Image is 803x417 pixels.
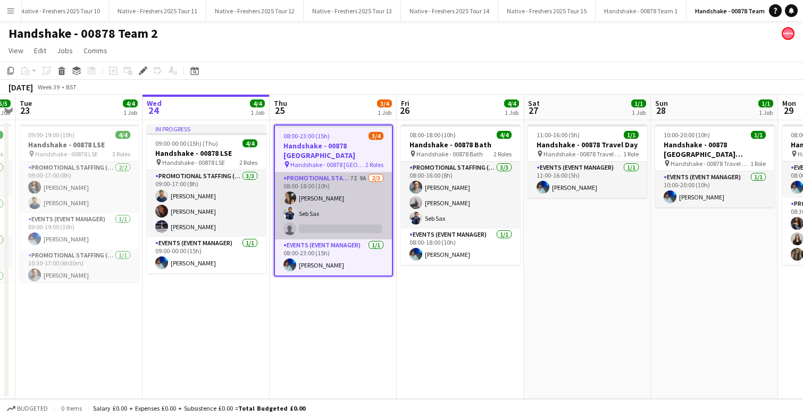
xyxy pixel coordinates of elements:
span: Handshake - 00878 LSE [35,150,98,158]
span: 2 Roles [493,150,512,158]
button: Native - Freshers 2025 Tour 12 [206,1,304,21]
span: Total Budgeted £0.00 [238,404,305,412]
div: 1 Job [123,109,137,116]
app-card-role: Promotional Staffing (Brand Ambassadors)1/110:30-17:00 (6h30m)[PERSON_NAME] [20,249,139,286]
div: 1 Job [505,109,518,116]
div: 1 Job [250,109,264,116]
span: Sat [528,98,540,108]
a: View [4,44,28,57]
h3: Handshake - 00878 [GEOGRAPHIC_DATA] ([GEOGRAPHIC_DATA]) & Travel to Hotel [655,140,774,159]
span: 4/4 [497,131,512,139]
span: Budgeted [17,405,48,412]
span: 11:00-16:00 (5h) [537,131,580,139]
span: Handshake - 00878 [GEOGRAPHIC_DATA] [290,161,365,169]
div: BST [66,83,77,91]
a: Comms [79,44,112,57]
a: Jobs [53,44,77,57]
button: Native - Freshers 2025 Tour 15 [498,1,596,21]
span: Sun [655,98,668,108]
span: 3/4 [377,99,392,107]
div: [DATE] [9,82,33,93]
app-job-card: 11:00-16:00 (5h)1/1Handshake - 00878 Travel Day Handshake - 00878 Travel Day1 RoleEvents (Event M... [528,124,647,198]
span: 08:00-18:00 (10h) [409,131,456,139]
span: Thu [274,98,287,108]
app-card-role: Events (Event Manager)1/108:00-18:00 (10h)[PERSON_NAME] [401,229,520,265]
h3: Handshake - 00878 Travel Day [528,140,647,149]
div: In progress [147,124,266,133]
span: 09:00-00:00 (15h) (Thu) [155,139,218,147]
button: Handshake - 00878 Team 1 [596,1,687,21]
app-user-avatar: native Staffing [782,27,794,40]
span: 4/4 [504,99,519,107]
span: Edit [34,46,46,55]
h3: Handshake - 00878 LSE [147,148,266,158]
span: 4/4 [115,131,130,139]
button: Native - Freshers 2025 Tour 10 [12,1,109,21]
app-card-role: Promotional Staffing (Brand Ambassadors)3/308:00-16:00 (8h)[PERSON_NAME][PERSON_NAME]Seb Sax [401,162,520,229]
span: 0 items [58,404,84,412]
span: 27 [526,104,540,116]
app-card-role: Events (Event Manager)1/108:00-23:00 (15h)[PERSON_NAME] [275,239,392,276]
div: 1 Job [759,109,773,116]
h1: Handshake - 00878 Team 2 [9,26,158,41]
span: 1/1 [631,99,646,107]
span: 29 [781,104,796,116]
span: 10:00-20:00 (10h) [664,131,710,139]
button: Handshake - 00878 Team 2 [687,1,778,21]
span: 4/4 [123,99,138,107]
button: Budgeted [5,403,49,414]
h3: Handshake - 00878 [GEOGRAPHIC_DATA] [275,141,392,160]
span: 09:00-19:00 (10h) [28,131,74,139]
span: Jobs [57,46,73,55]
span: 4/4 [242,139,257,147]
button: Native - Freshers 2025 Tour 13 [304,1,401,21]
app-job-card: 08:00-23:00 (15h)3/4Handshake - 00878 [GEOGRAPHIC_DATA] Handshake - 00878 [GEOGRAPHIC_DATA]2 Role... [274,124,393,277]
span: 3/4 [369,132,383,140]
span: 3 Roles [112,150,130,158]
app-card-role: Events (Event Manager)1/109:00-19:00 (10h)[PERSON_NAME] [20,213,139,249]
span: 28 [654,104,668,116]
span: Handshake - 00878 Travel Day [671,160,750,168]
span: 2 Roles [239,159,257,166]
app-card-role: Promotional Staffing (Brand Ambassadors)3/309:00-17:00 (8h)[PERSON_NAME][PERSON_NAME][PERSON_NAME] [147,170,266,237]
span: 08:00-23:00 (15h) [283,132,330,140]
span: Mon [782,98,796,108]
span: Comms [83,46,107,55]
span: 23 [18,104,32,116]
span: 4/4 [250,99,265,107]
div: 1 Job [632,109,646,116]
span: 1/1 [624,131,639,139]
span: 1 Role [623,150,639,158]
span: 1 Role [750,160,766,168]
span: 2 Roles [365,161,383,169]
span: Wed [147,98,162,108]
span: Handshake - 00878 Bath [416,150,483,158]
span: Tue [20,98,32,108]
h3: Handshake - 00878 Bath [401,140,520,149]
span: 1/1 [758,99,773,107]
app-job-card: 08:00-18:00 (10h)4/4Handshake - 00878 Bath Handshake - 00878 Bath2 RolesPromotional Staffing (Bra... [401,124,520,265]
span: 25 [272,104,287,116]
div: 1 Job [378,109,391,116]
span: 1/1 [751,131,766,139]
app-card-role: Events (Event Manager)1/109:00-00:00 (15h)[PERSON_NAME] [147,237,266,273]
app-job-card: 09:00-19:00 (10h)4/4Handshake - 00878 LSE Handshake - 00878 LSE3 RolesPromotional Staffing (Brand... [20,124,139,282]
div: Salary £0.00 + Expenses £0.00 + Subsistence £0.00 = [93,404,305,412]
app-card-role: Promotional Staffing (Brand Ambassadors)7I9A2/308:00-18:00 (10h)[PERSON_NAME]Seb Sax [275,172,392,239]
app-card-role: Promotional Staffing (Brand Ambassadors)2/209:00-17:00 (8h)[PERSON_NAME][PERSON_NAME] [20,162,139,213]
h3: Handshake - 00878 LSE [20,140,139,149]
span: Week 39 [35,83,62,91]
span: View [9,46,23,55]
span: Fri [401,98,409,108]
button: Native - Freshers 2025 Tour 14 [401,1,498,21]
app-card-role: Events (Event Manager)1/111:00-16:00 (5h)[PERSON_NAME] [528,162,647,198]
app-job-card: 10:00-20:00 (10h)1/1Handshake - 00878 [GEOGRAPHIC_DATA] ([GEOGRAPHIC_DATA]) & Travel to Hotel Han... [655,124,774,207]
app-job-card: In progress09:00-00:00 (15h) (Thu)4/4Handshake - 00878 LSE Handshake - 00878 LSE2 RolesPromotiona... [147,124,266,273]
span: 26 [399,104,409,116]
